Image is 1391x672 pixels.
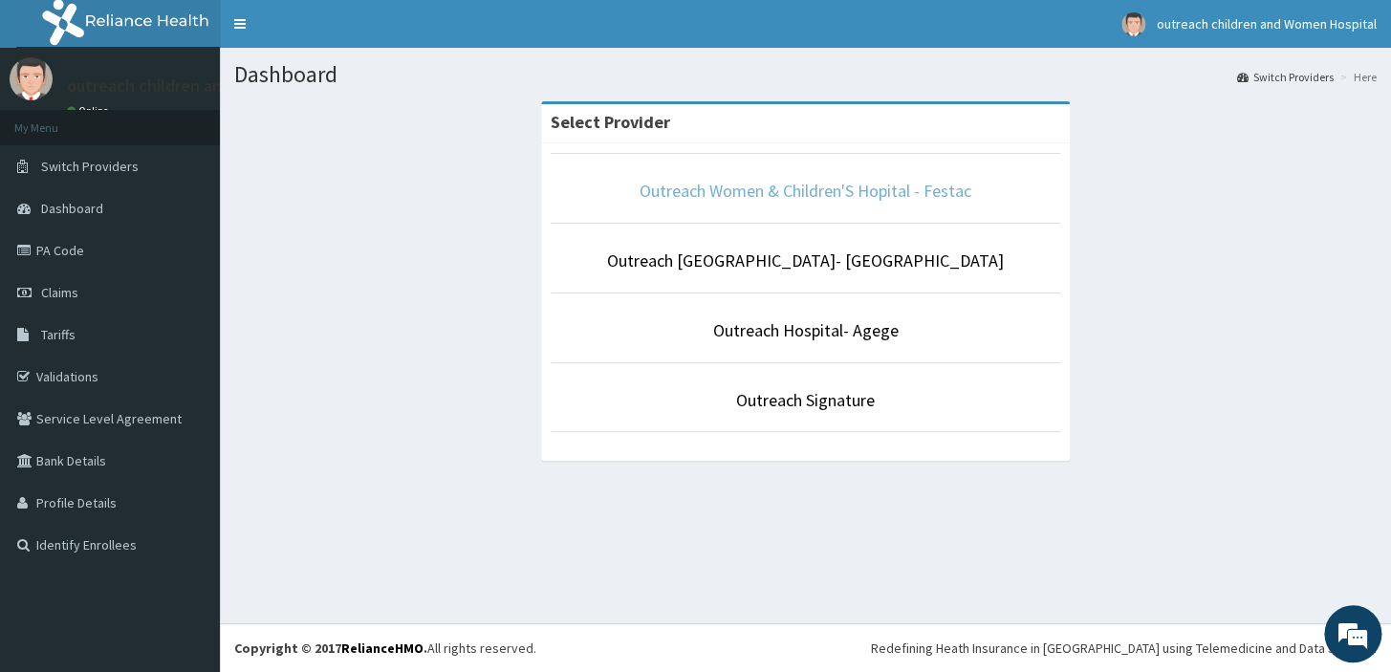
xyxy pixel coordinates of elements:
[640,180,971,202] a: Outreach Women & Children'S Hopital - Festac
[234,62,1377,87] h1: Dashboard
[67,77,358,95] p: outreach children and Women Hospital
[1157,15,1377,33] span: outreach children and Women Hospital
[41,158,139,175] span: Switch Providers
[1237,69,1334,85] a: Switch Providers
[234,639,427,657] strong: Copyright © 2017 .
[871,639,1377,658] div: Redefining Heath Insurance in [GEOGRAPHIC_DATA] using Telemedicine and Data Science!
[35,96,77,143] img: d_794563401_company_1708531726252_794563401
[607,249,1004,271] a: Outreach [GEOGRAPHIC_DATA]- [GEOGRAPHIC_DATA]
[220,623,1391,672] footer: All rights reserved.
[713,319,899,341] a: Outreach Hospital- Agege
[41,326,76,343] span: Tariffs
[41,200,103,217] span: Dashboard
[1121,12,1145,36] img: User Image
[341,639,424,657] a: RelianceHMO
[10,57,53,100] img: User Image
[67,104,113,118] a: Online
[41,284,78,301] span: Claims
[111,209,264,402] span: We're online!
[551,111,670,133] strong: Select Provider
[10,460,364,527] textarea: Type your message and hit 'Enter'
[99,107,321,132] div: Chat with us now
[1336,69,1377,85] li: Here
[314,10,359,55] div: Minimize live chat window
[736,389,875,411] a: Outreach Signature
